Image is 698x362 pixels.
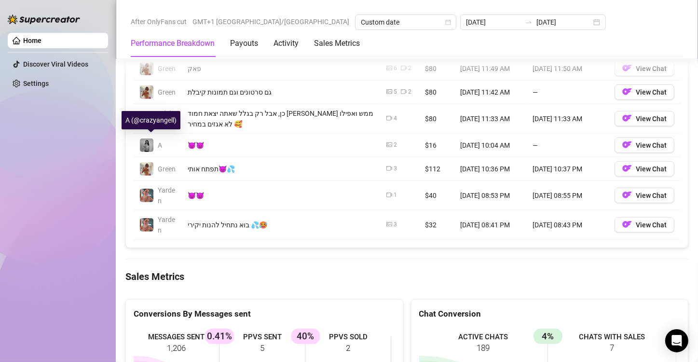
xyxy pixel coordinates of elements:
button: OFView Chat [615,84,674,100]
button: OFView Chat [615,111,674,126]
a: Settings [23,80,49,87]
img: OF [622,164,632,173]
a: Home [23,37,41,44]
img: OF [622,140,632,150]
h4: Sales Metrics [125,270,688,283]
span: swap-right [525,18,533,26]
span: calendar [445,19,451,25]
span: Green [158,165,176,173]
span: Green [158,65,176,72]
span: video-camera [386,115,392,121]
img: OF [622,220,632,229]
div: Activity [274,38,299,49]
td: $40 [419,181,454,210]
img: Green [140,62,153,75]
a: OFView Chat [615,223,674,231]
span: A [158,141,162,149]
span: Yarden [158,216,175,234]
span: View Chat [636,221,667,229]
div: פאק [188,63,375,74]
span: video-camera [386,192,392,198]
span: video-camera [401,89,407,95]
td: [DATE] 08:41 PM [454,210,527,240]
div: 5 [394,87,397,97]
span: picture [386,142,392,148]
button: OFView Chat [615,217,674,233]
span: View Chat [636,65,667,72]
img: OF [622,63,632,73]
span: picture [386,222,392,227]
div: 2 [394,140,397,150]
button: OFView Chat [615,138,674,153]
span: View Chat [636,88,667,96]
img: OF [622,87,632,97]
div: Open Intercom Messenger [665,329,688,352]
td: — [527,81,609,104]
img: OF [622,113,632,123]
img: Yarden [140,189,153,202]
img: Yarden [140,218,153,232]
td: $32 [419,210,454,240]
span: picture [386,65,392,71]
div: A (@crazyangell) [122,111,180,129]
span: View Chat [636,192,667,199]
td: [DATE] 11:42 AM [454,81,527,104]
div: 😈😈 [188,140,375,151]
a: OFView Chat [615,143,674,151]
a: Discover Viral Videos [23,60,88,68]
div: Conversions By Messages sent [134,307,395,320]
img: A [140,139,153,152]
td: [DATE] 08:53 PM [454,181,527,210]
div: Payouts [230,38,258,49]
a: OFView Chat [615,67,674,74]
td: [DATE] 08:55 PM [527,181,609,210]
td: [DATE] 11:50 AM [527,57,609,81]
a: OFView Chat [615,117,674,125]
div: 3 [394,220,397,229]
td: $80 [419,104,454,134]
span: Yarden [158,186,175,205]
td: [DATE] 11:33 AM [527,104,609,134]
span: video-camera [386,166,392,171]
img: logo-BBDzfeDw.svg [8,14,80,24]
div: 😈😈 [188,190,375,201]
td: $112 [419,157,454,181]
span: video-camera [401,65,407,71]
div: 2 [408,64,411,73]
td: $16 [419,134,454,157]
div: 1 [394,191,397,200]
span: View Chat [636,141,667,149]
span: GMT+1 [GEOGRAPHIC_DATA]/[GEOGRAPHIC_DATA] [192,14,349,29]
span: View Chat [636,115,667,123]
button: OFView Chat [615,61,674,76]
input: Start date [466,17,521,28]
a: OFView Chat [615,194,674,201]
span: to [525,18,533,26]
span: Green [158,88,176,96]
span: After OnlyFans cut [131,14,187,29]
span: AdelDahan [158,110,175,128]
div: 6 [394,64,397,73]
td: $80 [419,81,454,104]
button: OFView Chat [615,161,674,177]
button: OFView Chat [615,188,674,203]
div: 4 [394,114,397,123]
a: OFView Chat [615,167,674,175]
td: [DATE] 10:37 PM [527,157,609,181]
input: End date [536,17,591,28]
td: — [527,134,609,157]
td: [DATE] 10:36 PM [454,157,527,181]
td: [DATE] 08:43 PM [527,210,609,240]
img: OF [622,190,632,200]
span: Custom date [361,15,451,29]
td: [DATE] 11:33 AM [454,104,527,134]
div: Performance Breakdown [131,38,215,49]
td: [DATE] 11:49 AM [454,57,527,81]
img: Green [140,162,153,176]
div: תפתח אותי😈💦 [188,164,375,174]
span: View Chat [636,165,667,173]
span: picture [386,89,392,95]
img: Green [140,85,153,99]
div: כן, אבל רק בגלל שאתה יצאת חמוד [PERSON_NAME] ממש ואפילו לא אגזים במחיר 🥰 [188,108,375,129]
div: גם סרטונים וגם תמונות קיבלת [188,87,375,97]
